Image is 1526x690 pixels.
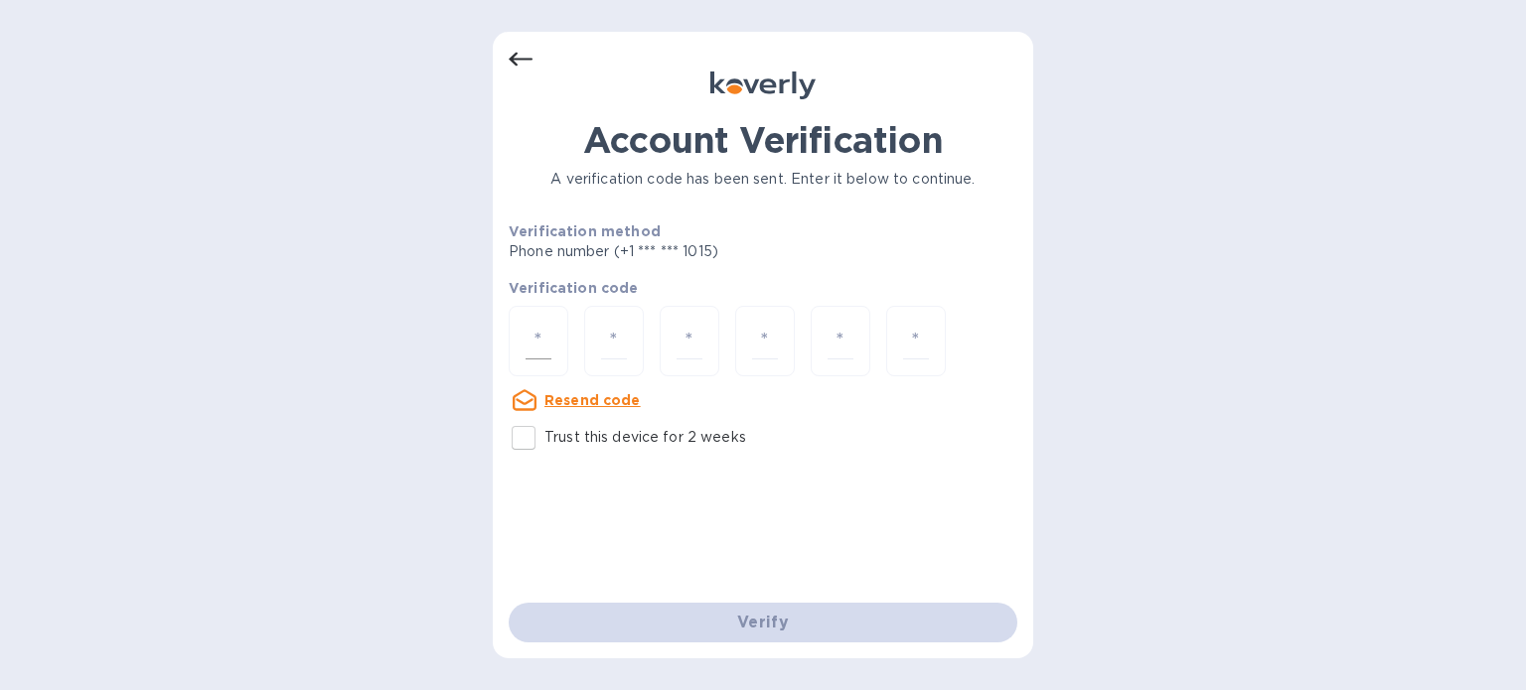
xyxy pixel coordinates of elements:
[544,392,641,408] u: Resend code
[509,119,1017,161] h1: Account Verification
[509,223,661,239] b: Verification method
[544,427,746,448] p: Trust this device for 2 weeks
[509,169,1017,190] p: A verification code has been sent. Enter it below to continue.
[509,241,870,262] p: Phone number (+1 *** *** 1015)
[509,278,1017,298] p: Verification code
